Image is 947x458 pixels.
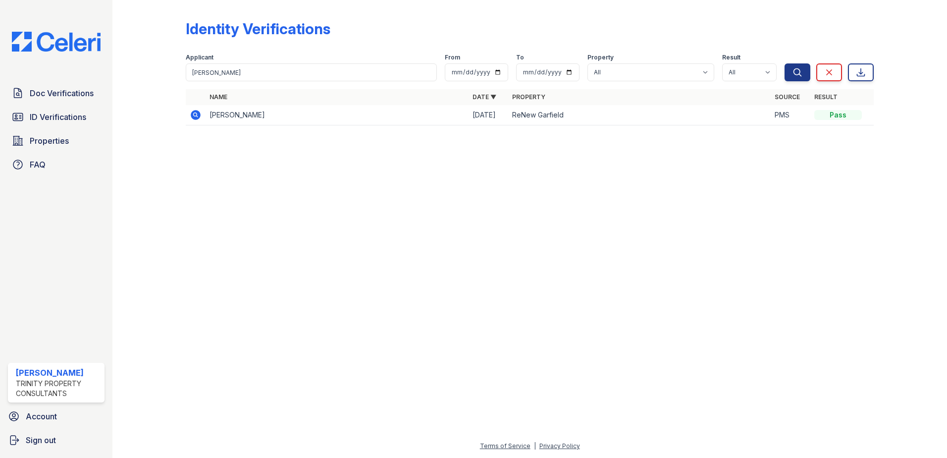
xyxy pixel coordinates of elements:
[8,83,105,103] a: Doc Verifications
[186,63,437,81] input: Search by name or phone number
[469,105,508,125] td: [DATE]
[4,430,108,450] a: Sign out
[814,93,838,101] a: Result
[8,107,105,127] a: ID Verifications
[4,32,108,52] img: CE_Logo_Blue-a8612792a0a2168367f1c8372b55b34899dd931a85d93a1a3d3e32e68fde9ad4.png
[516,54,524,61] label: To
[16,379,101,399] div: Trinity Property Consultants
[771,105,810,125] td: PMS
[480,442,530,450] a: Terms of Service
[30,135,69,147] span: Properties
[539,442,580,450] a: Privacy Policy
[16,367,101,379] div: [PERSON_NAME]
[722,54,740,61] label: Result
[445,54,460,61] label: From
[26,434,56,446] span: Sign out
[8,131,105,151] a: Properties
[775,93,800,101] a: Source
[473,93,496,101] a: Date ▼
[534,442,536,450] div: |
[30,111,86,123] span: ID Verifications
[8,155,105,174] a: FAQ
[186,20,330,38] div: Identity Verifications
[206,105,469,125] td: [PERSON_NAME]
[587,54,614,61] label: Property
[30,159,46,171] span: FAQ
[814,110,862,120] div: Pass
[30,87,94,99] span: Doc Verifications
[512,93,545,101] a: Property
[210,93,227,101] a: Name
[508,105,771,125] td: ReNew Garfield
[186,54,213,61] label: Applicant
[26,410,57,422] span: Account
[4,406,108,426] a: Account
